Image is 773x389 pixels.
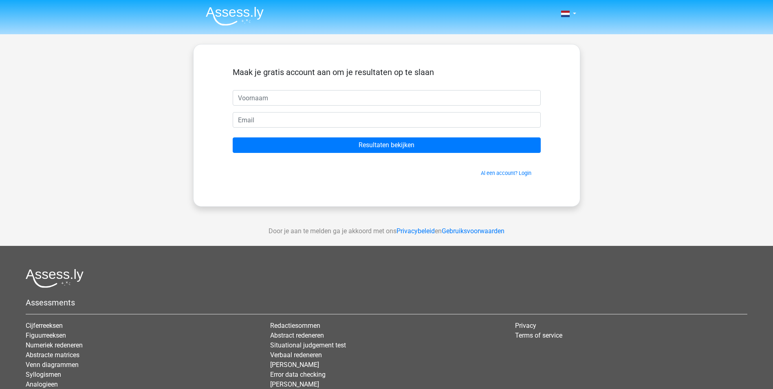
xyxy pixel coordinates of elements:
[26,361,79,369] a: Venn diagrammen
[233,112,541,128] input: Email
[26,269,84,288] img: Assessly logo
[270,332,324,339] a: Abstract redeneren
[26,380,58,388] a: Analogieen
[442,227,504,235] a: Gebruiksvoorwaarden
[396,227,435,235] a: Privacybeleid
[233,90,541,106] input: Voornaam
[481,170,531,176] a: Al een account? Login
[270,341,346,349] a: Situational judgement test
[270,380,319,388] a: [PERSON_NAME]
[26,351,79,359] a: Abstracte matrices
[206,7,264,26] img: Assessly
[26,322,63,329] a: Cijferreeksen
[233,137,541,153] input: Resultaten bekijken
[270,322,320,329] a: Redactiesommen
[26,341,83,349] a: Numeriek redeneren
[26,332,66,339] a: Figuurreeksen
[270,351,322,359] a: Verbaal redeneren
[270,371,326,378] a: Error data checking
[26,298,747,307] h5: Assessments
[233,67,541,77] h5: Maak je gratis account aan om je resultaten op te slaan
[515,332,562,339] a: Terms of service
[515,322,536,329] a: Privacy
[270,361,319,369] a: [PERSON_NAME]
[26,371,61,378] a: Syllogismen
